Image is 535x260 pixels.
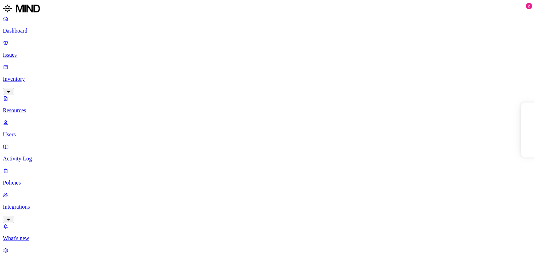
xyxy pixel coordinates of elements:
[3,131,532,138] p: Users
[3,28,532,34] p: Dashboard
[3,156,532,162] p: Activity Log
[3,204,532,210] p: Integrations
[3,3,40,14] img: MIND
[3,235,532,242] p: What's new
[3,52,532,58] p: Issues
[526,3,532,9] div: 2
[3,76,532,82] p: Inventory
[3,107,532,114] p: Resources
[3,180,532,186] p: Policies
